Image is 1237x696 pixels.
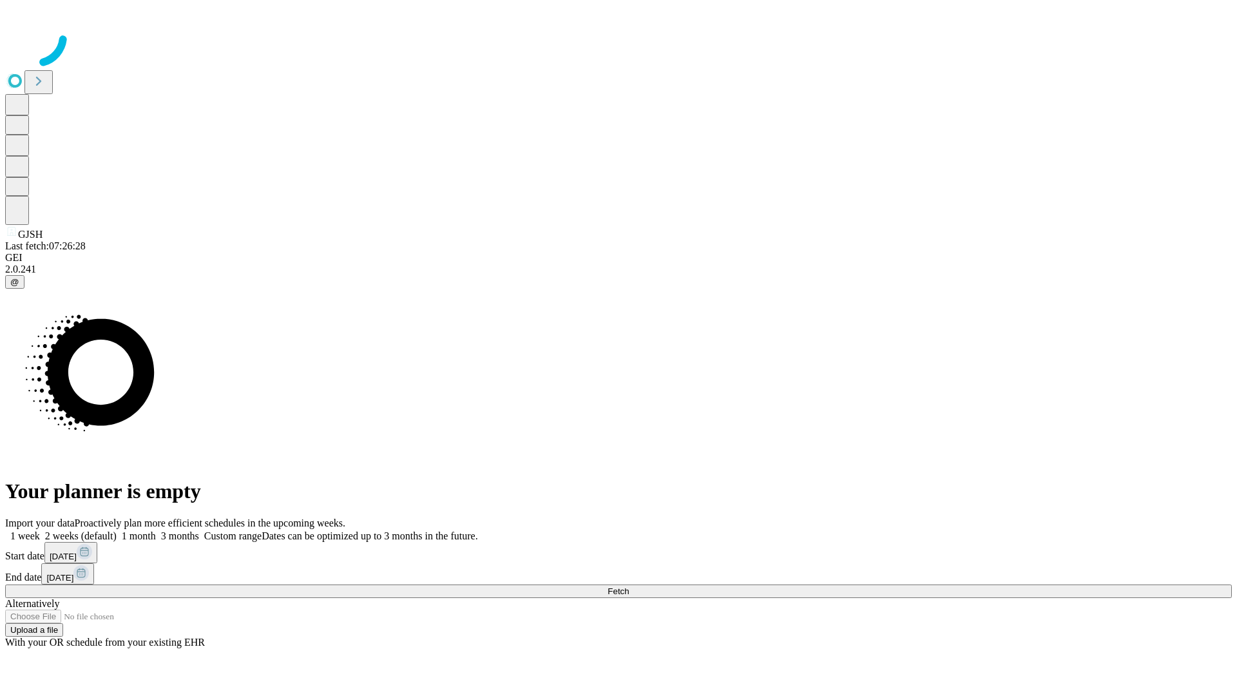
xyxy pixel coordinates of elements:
[5,240,86,251] span: Last fetch: 07:26:28
[41,563,94,585] button: [DATE]
[5,542,1232,563] div: Start date
[50,552,77,561] span: [DATE]
[5,252,1232,264] div: GEI
[44,542,97,563] button: [DATE]
[5,598,59,609] span: Alternatively
[5,623,63,637] button: Upload a file
[10,277,19,287] span: @
[608,586,629,596] span: Fetch
[122,530,156,541] span: 1 month
[161,530,199,541] span: 3 months
[5,517,75,528] span: Import your data
[5,264,1232,275] div: 2.0.241
[5,563,1232,585] div: End date
[46,573,73,583] span: [DATE]
[5,275,24,289] button: @
[45,530,117,541] span: 2 weeks (default)
[18,229,43,240] span: GJSH
[204,530,262,541] span: Custom range
[5,637,205,648] span: With your OR schedule from your existing EHR
[10,530,40,541] span: 1 week
[5,479,1232,503] h1: Your planner is empty
[262,530,477,541] span: Dates can be optimized up to 3 months in the future.
[5,585,1232,598] button: Fetch
[75,517,345,528] span: Proactively plan more efficient schedules in the upcoming weeks.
